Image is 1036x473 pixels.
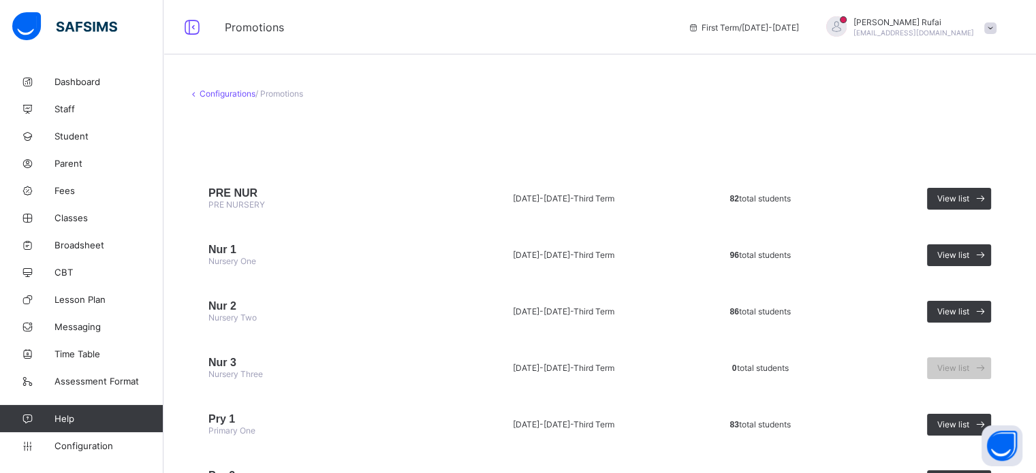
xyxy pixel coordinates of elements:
[512,306,573,316] span: [DATE]-[DATE] -
[853,17,974,27] span: [PERSON_NAME] Rufai
[937,193,969,203] span: View list
[54,413,163,424] span: Help
[54,158,163,169] span: Parent
[54,212,163,223] span: Classes
[208,256,256,266] span: Nursery One
[853,29,974,37] span: [EMAIL_ADDRESS][DOMAIN_NAME]
[729,419,790,429] span: total students
[937,306,969,316] span: View list
[937,250,969,260] span: View list
[54,185,163,196] span: Fees
[729,306,790,316] span: total students
[54,240,163,250] span: Broadsheet
[813,16,1003,39] div: AbiodunRufai
[208,425,255,436] span: Primary One
[729,307,738,316] b: 86
[208,187,428,199] span: PRE NUR
[512,193,573,203] span: [DATE]-[DATE] -
[208,369,263,379] span: Nursery Three
[208,312,257,323] span: Nursery Two
[54,376,163,387] span: Assessment Format
[225,20,668,34] span: Promotions
[54,76,163,87] span: Dashboard
[732,363,789,373] span: total students
[208,413,428,425] span: Pry 1
[512,363,573,373] span: [DATE]-[DATE] -
[729,193,790,203] span: total students
[512,250,573,260] span: [DATE]-[DATE] -
[982,425,1022,466] button: Open asap
[208,357,428,369] span: Nur 3
[573,363,614,373] span: Third Term
[729,250,738,260] b: 96
[255,88,303,99] span: / Promotions
[573,250,614,260] span: Third Term
[573,419,614,429] span: Third Term
[573,193,614,203] span: Third Term
[54,267,163,278] span: CBT
[729,194,738,203] b: 82
[200,88,255,99] a: Configurations
[573,306,614,316] span: Third Term
[937,419,969,429] span: View list
[12,12,117,41] img: safsims
[54,440,163,451] span: Configuration
[729,420,738,429] b: 83
[54,348,163,359] span: Time Table
[54,103,163,114] span: Staff
[937,363,969,373] span: View list
[512,419,573,429] span: [DATE]-[DATE] -
[729,250,790,260] span: total students
[54,321,163,332] span: Messaging
[732,363,737,373] b: 0
[208,300,428,312] span: Nur 2
[54,294,163,305] span: Lesson Plan
[688,22,799,33] span: session/term information
[54,131,163,142] span: Student
[208,244,428,256] span: Nur 1
[208,199,265,210] span: PRE NURSERY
